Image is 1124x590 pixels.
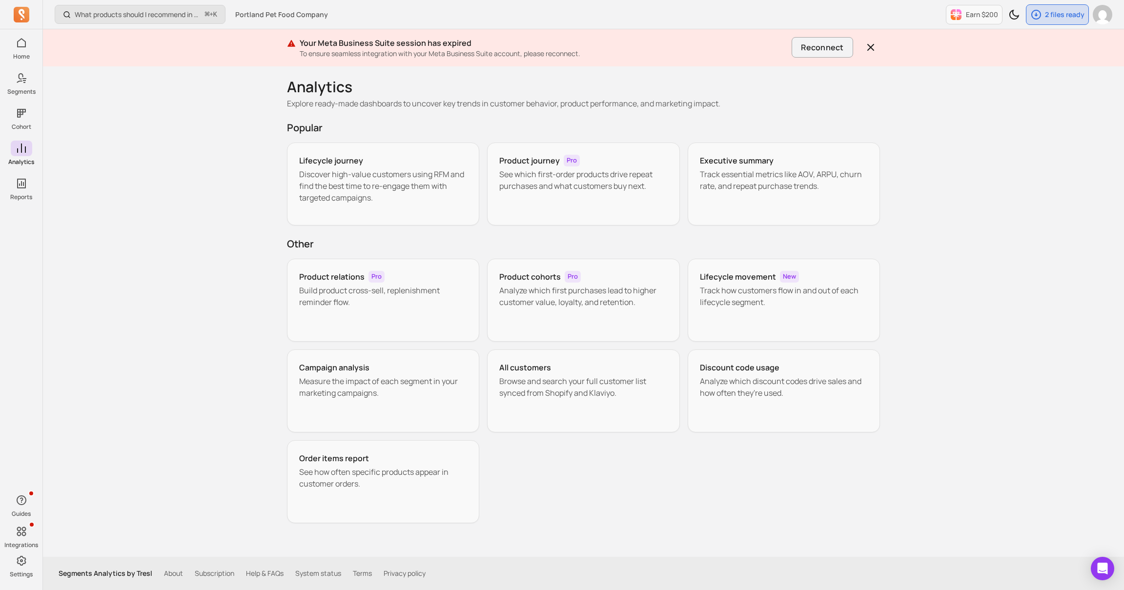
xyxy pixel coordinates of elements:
[688,349,880,432] a: Discount code usageAnalyze which discount codes drive sales and how often they're used.
[13,53,30,61] p: Home
[12,510,31,518] p: Guides
[300,37,788,49] p: Your Meta Business Suite session has expired
[299,452,369,464] h3: Order items report
[10,193,32,201] p: Reports
[12,123,31,131] p: Cohort
[792,37,853,58] button: Reconnect
[499,155,560,166] h3: Product journey
[299,168,468,203] p: Discover high-value customers using RFM and find the best time to re-engage them with targeted ca...
[55,5,225,24] button: What products should I recommend in my email campaigns?⌘+K
[295,569,341,578] a: System status
[287,142,480,225] a: Lifecycle journeyDiscover high-value customers using RFM and find the best time to re-engage them...
[287,259,480,342] a: Product relationsProBuild product cross-sell, replenishment reminder flow.
[487,349,680,432] a: All customersBrowse and search your full customer list synced from Shopify and Klaviyo.
[246,569,284,578] a: Help & FAQs
[368,271,385,283] span: Pro
[300,49,788,59] p: To ensure seamless integration with your Meta Business Suite account, please reconnect.
[1004,5,1024,24] button: Toggle dark mode
[384,569,426,578] a: Privacy policy
[164,569,183,578] a: About
[499,285,668,308] p: Analyze which first purchases lead to higher customer value, loyalty, and retention.
[229,6,334,23] button: Portland Pet Food Company
[299,155,363,166] h3: Lifecycle journey
[499,168,668,192] p: See which first-order products drive repeat purchases and what customers buy next.
[299,285,468,308] p: Build product cross-sell, replenishment reminder flow.
[287,121,880,135] h2: Popular
[299,466,468,489] p: See how often specific products appear in customer orders.
[946,5,1002,24] button: Earn $200
[1093,5,1112,24] img: avatar
[213,11,217,19] kbd: K
[287,237,880,251] h2: Other
[499,362,551,373] h3: All customers
[299,375,468,399] p: Measure the impact of each segment in your marketing campaigns.
[700,155,774,166] h3: Executive summary
[235,10,328,20] span: Portland Pet Food Company
[299,362,369,373] h3: Campaign analysis
[564,155,580,166] span: Pro
[299,271,365,283] h3: Product relations
[10,570,33,578] p: Settings
[1045,10,1084,20] p: 2 files ready
[59,569,152,578] p: Segments Analytics by Tresl
[700,375,868,399] p: Analyze which discount codes drive sales and how often they're used.
[287,98,880,109] p: Explore ready-made dashboards to uncover key trends in customer behavior, product performance, an...
[688,259,880,342] a: Lifecycle movementNewTrack how customers flow in and out of each lifecycle segment.
[195,569,234,578] a: Subscription
[966,10,998,20] p: Earn $200
[204,9,210,21] kbd: ⌘
[700,168,868,192] p: Track essential metrics like AOV, ARPU, churn rate, and repeat purchase trends.
[353,569,372,578] a: Terms
[688,142,880,225] a: Executive summaryTrack essential metrics like AOV, ARPU, churn rate, and repeat purchase trends.
[780,271,799,283] span: New
[287,349,480,432] a: Campaign analysisMeasure the impact of each segment in your marketing campaigns.
[565,271,581,283] span: Pro
[287,78,880,96] h1: Analytics
[499,375,668,399] p: Browse and search your full customer list synced from Shopify and Klaviyo.
[487,142,680,225] a: Product journeyProSee which first-order products drive repeat purchases and what customers buy next.
[75,10,201,20] p: What products should I recommend in my email campaigns?
[7,88,36,96] p: Segments
[1091,557,1114,580] div: Open Intercom Messenger
[700,362,779,373] h3: Discount code usage
[487,259,680,342] a: Product cohortsProAnalyze which first purchases lead to higher customer value, loyalty, and reten...
[700,271,776,283] h3: Lifecycle movement
[499,271,561,283] h3: Product cohorts
[8,158,34,166] p: Analytics
[287,440,480,523] a: Order items reportSee how often specific products appear in customer orders.
[205,9,217,20] span: +
[700,285,868,308] p: Track how customers flow in and out of each lifecycle segment.
[11,490,32,520] button: Guides
[1026,4,1089,25] button: 2 files ready
[4,541,38,549] p: Integrations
